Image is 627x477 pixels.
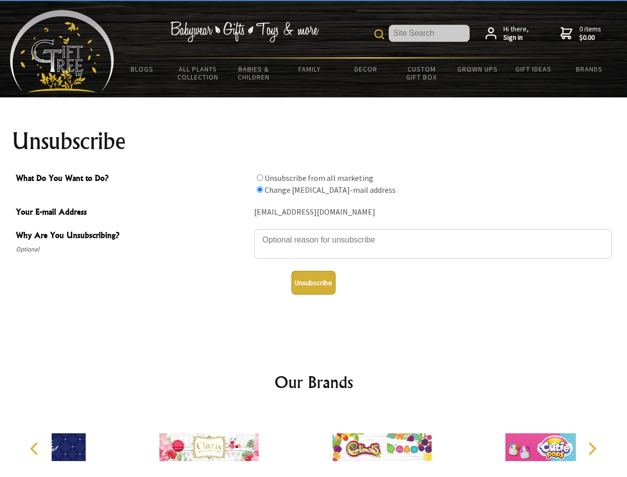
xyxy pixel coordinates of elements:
[16,172,249,186] span: What Do You Want to Do?
[486,25,529,42] a: Hi there,Sign in
[10,10,114,92] img: Babyware - Gifts - Toys and more...
[254,229,612,259] textarea: Why Are You Unsubscribing?
[338,59,394,79] a: Decor
[561,59,618,79] a: Brands
[16,229,249,243] span: Why Are You Unsubscribing?
[581,438,603,460] button: Next
[374,29,384,39] img: product search
[257,186,263,193] input: What Do You Want to Do?
[114,59,170,79] a: BLOGS
[265,185,396,195] label: Change [MEDICAL_DATA]-mail address
[579,33,601,42] strong: $0.00
[389,25,470,42] input: Site Search
[503,33,529,42] strong: Sign in
[503,25,529,42] span: Hi there,
[505,59,561,79] a: Gift Ideas
[579,24,601,42] span: 0 items
[265,173,373,183] label: Unsubscribe from all marketing
[25,438,47,460] button: Previous
[16,243,249,255] span: Optional
[254,205,612,220] div: [EMAIL_ADDRESS][DOMAIN_NAME]
[449,59,505,79] a: Grown Ups
[291,271,336,295] button: Unsubscribe
[257,174,263,181] input: What Do You Want to Do?
[170,21,319,42] img: Babywear - Gifts - Toys & more
[226,59,282,87] a: Babies & Children
[20,370,608,394] h2: Our Brands
[12,129,616,153] h1: Unsubscribe
[282,59,338,79] a: Family
[560,25,601,42] a: 0 items$0.00
[170,59,226,87] a: All Plants Collection
[394,59,450,87] a: Custom Gift Box
[16,206,249,220] span: Your E-mail Address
